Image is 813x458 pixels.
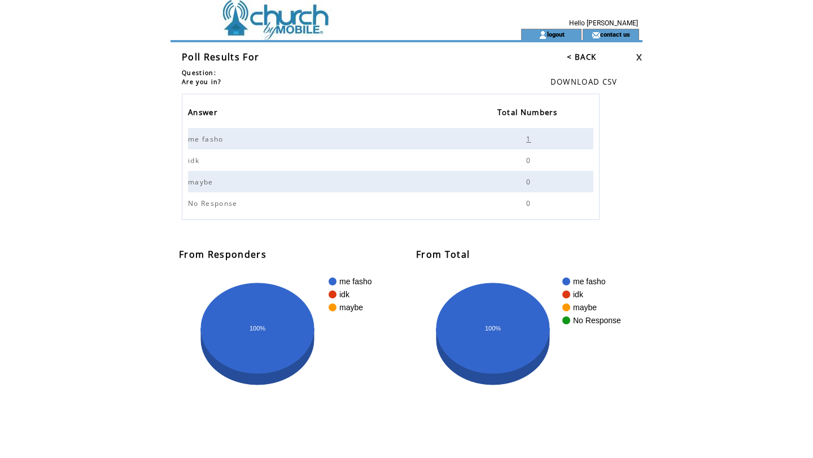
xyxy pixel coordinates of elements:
span: No Response [188,199,241,208]
svg: A chart. [416,272,642,413]
span: From Total [416,248,470,261]
img: account_icon.gif [539,30,547,39]
text: me fasho [339,277,372,286]
img: contact_us_icon.gif [592,30,600,39]
text: idk [573,290,584,299]
text: 100% [485,325,501,332]
span: maybe [188,177,216,187]
a: DOWNLOAD CSV [550,77,618,87]
text: 100% [250,325,265,332]
span: Hello [PERSON_NAME] [569,19,638,27]
text: maybe [339,303,363,312]
svg: A chart. [179,272,410,413]
text: idk [339,290,350,299]
span: From Responders [179,248,266,261]
span: Total Numbers [497,104,560,123]
a: Answer [188,104,223,123]
span: 1 [526,134,534,144]
span: 0 [526,156,534,165]
text: me fasho [573,277,606,286]
span: 0 [526,177,534,187]
text: maybe [573,303,597,312]
span: Answer [188,104,220,123]
a: contact us [600,30,630,38]
a: logout [547,30,565,38]
a: Total Numbers [497,104,563,123]
text: No Response [573,316,621,325]
span: Question: [182,69,216,77]
a: < BACK [567,52,596,62]
span: idk [188,156,202,165]
span: me fasho [188,134,226,144]
span: Poll Results For [182,51,259,63]
a: 1 [525,134,535,142]
span: 0 [526,199,534,208]
span: Are you in? [182,78,222,86]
